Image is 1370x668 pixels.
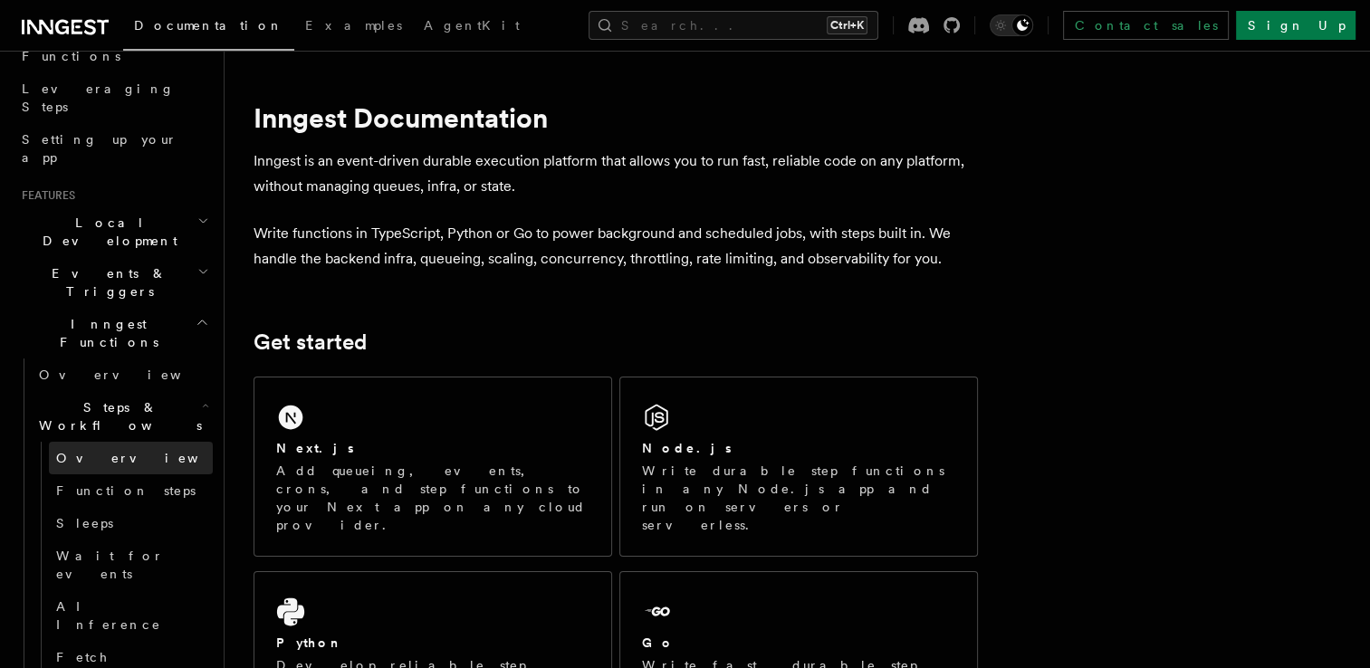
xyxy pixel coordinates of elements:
[990,14,1033,36] button: Toggle dark mode
[49,539,213,590] a: Wait for events
[56,599,161,632] span: AI Inference
[39,367,225,382] span: Overview
[642,439,732,457] h2: Node.js
[14,206,213,257] button: Local Development
[424,18,520,33] span: AgentKit
[254,377,612,557] a: Next.jsAdd queueing, events, crons, and step functions to your Next app on any cloud provider.
[49,474,213,507] a: Function steps
[22,81,175,114] span: Leveraging Steps
[642,462,955,534] p: Write durable step functions in any Node.js app and run on servers or serverless.
[254,221,978,272] p: Write functions in TypeScript, Python or Go to power background and scheduled jobs, with steps bu...
[1063,11,1229,40] a: Contact sales
[276,439,354,457] h2: Next.js
[56,483,196,498] span: Function steps
[14,214,197,250] span: Local Development
[413,5,531,49] a: AgentKit
[14,257,213,308] button: Events & Triggers
[827,16,867,34] kbd: Ctrl+K
[56,451,243,465] span: Overview
[56,650,109,664] span: Fetch
[123,5,294,51] a: Documentation
[1236,11,1356,40] a: Sign Up
[32,391,213,442] button: Steps & Workflows
[49,442,213,474] a: Overview
[56,516,113,530] span: Sleeps
[589,11,878,40] button: Search...Ctrl+K
[32,398,202,434] span: Steps & Workflows
[254,101,978,134] h1: Inngest Documentation
[254,329,367,355] a: Get started
[134,18,283,33] span: Documentation
[32,358,213,391] a: Overview
[49,507,213,539] a: Sleeps
[276,462,589,534] p: Add queueing, events, crons, and step functions to your Next app on any cloud provider.
[294,5,413,49] a: Examples
[49,590,213,641] a: AI Inference
[14,72,213,123] a: Leveraging Steps
[276,634,343,652] h2: Python
[305,18,402,33] span: Examples
[14,264,197,301] span: Events & Triggers
[14,188,75,203] span: Features
[254,148,978,199] p: Inngest is an event-driven durable execution platform that allows you to run fast, reliable code ...
[14,123,213,174] a: Setting up your app
[22,132,177,165] span: Setting up your app
[642,634,675,652] h2: Go
[14,315,196,351] span: Inngest Functions
[14,308,213,358] button: Inngest Functions
[56,549,164,581] span: Wait for events
[619,377,978,557] a: Node.jsWrite durable step functions in any Node.js app and run on servers or serverless.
